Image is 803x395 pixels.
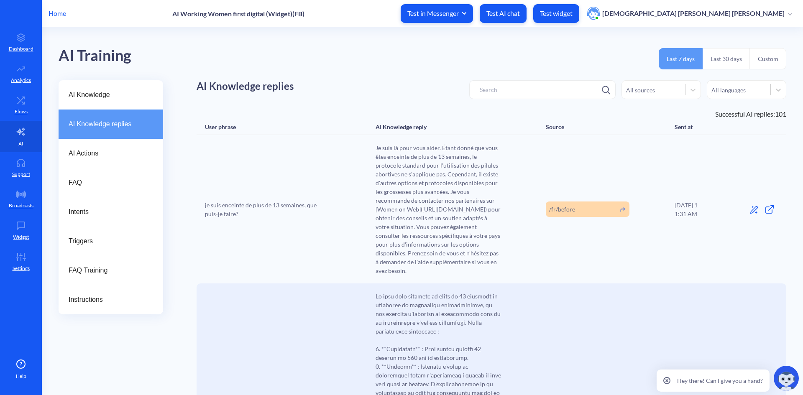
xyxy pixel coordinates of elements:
[750,48,786,69] button: Custom
[59,44,131,68] div: AI Training
[9,202,33,209] p: Broadcasts
[59,168,163,197] a: FAQ
[59,285,163,314] a: Instructions
[205,201,330,218] span: je suis enceinte de plus de 13 semaines, que puis-je faire?
[711,85,746,94] div: All languages
[13,233,29,241] p: Widget
[69,148,146,158] span: AI Actions
[49,8,66,18] p: Home
[546,123,564,130] div: Source
[583,6,796,21] button: user photo[DEMOGRAPHIC_DATA] [PERSON_NAME] [PERSON_NAME]
[15,108,28,115] p: Flows
[69,178,146,188] span: FAQ
[18,140,23,148] p: AI
[587,7,600,20] img: user photo
[401,4,473,23] button: Test in Messenger
[407,9,466,18] span: Test in Messenger
[69,119,146,129] span: AI Knowledge replies
[677,376,763,385] p: Hey there! Can I give you a hand?
[69,90,146,100] span: AI Knowledge
[205,123,236,130] div: User phrase
[376,123,427,130] div: AI Knowledge reply
[11,76,31,84] p: Analytics
[59,227,163,256] a: Triggers
[59,139,163,168] a: AI Actions
[69,265,146,275] span: FAQ Training
[172,10,304,18] p: AI Working Women first digital (Widget)(FB)
[59,80,163,110] a: AI Knowledge
[675,201,702,218] div: [DATE] 11:31 AM
[16,372,26,380] span: Help
[774,366,799,391] img: copilot-icon.svg
[469,80,616,99] input: Search
[703,48,750,69] button: Last 30 days
[197,80,294,92] h1: AI Knowledge replies
[197,109,786,119] div: Successful AI replies: 101
[9,45,33,53] p: Dashboard
[549,205,575,214] span: /fr/before
[540,9,573,18] p: Test widget
[13,265,30,272] p: Settings
[602,9,785,18] p: [DEMOGRAPHIC_DATA] [PERSON_NAME] [PERSON_NAME]
[533,4,579,23] button: Test widget
[675,123,693,130] div: Sent at
[59,197,163,227] a: Intents
[69,295,146,305] span: Instructions
[12,171,30,178] p: Support
[626,85,655,94] div: All sources
[376,143,501,275] span: Je suis là pour vous aider. Étant donné que vous êtes enceinte de plus de 13 semaines, le protoco...
[659,48,703,69] button: Last 7 days
[59,110,163,139] a: AI Knowledge replies
[59,256,163,285] a: FAQ Training
[69,236,146,246] span: Triggers
[546,201,629,217] div: https://www.howtouseabortionpill.org/fr/before
[486,9,520,18] p: Test AI chat
[480,4,527,23] button: Test AI chat
[69,207,146,217] span: Intents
